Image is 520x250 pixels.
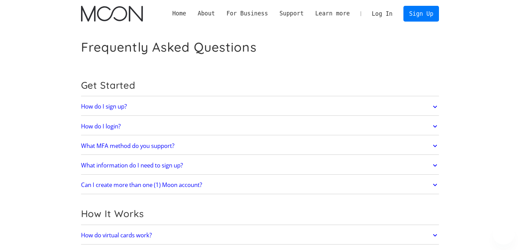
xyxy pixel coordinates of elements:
[81,142,174,149] h2: What MFA method do you support?
[198,9,215,18] div: About
[366,6,398,21] a: Log In
[81,39,257,55] h1: Frequently Asked Questions
[81,79,439,91] h2: Get Started
[274,9,309,18] div: Support
[81,119,439,134] a: How do I login?
[403,6,439,21] a: Sign Up
[81,100,439,114] a: How do I sign up?
[81,162,183,169] h2: What information do I need to sign up?
[81,158,439,173] a: What information do I need to sign up?
[493,223,515,245] iframe: Button to launch messaging window
[81,6,143,22] a: home
[81,208,439,220] h2: How It Works
[81,123,121,130] h2: How do I login?
[166,9,192,18] a: Home
[192,9,221,18] div: About
[315,9,350,18] div: Learn more
[81,103,127,110] h2: How do I sign up?
[221,9,274,18] div: For Business
[81,228,439,242] a: How do virtual cards work?
[81,139,439,153] a: What MFA method do you support?
[81,232,152,239] h2: How do virtual cards work?
[81,178,439,192] a: Can I create more than one (1) Moon account?
[309,9,356,18] div: Learn more
[81,182,202,188] h2: Can I create more than one (1) Moon account?
[226,9,268,18] div: For Business
[279,9,304,18] div: Support
[81,6,143,22] img: Moon Logo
